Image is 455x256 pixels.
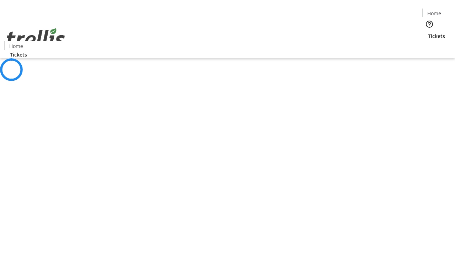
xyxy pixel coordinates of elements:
a: Home [423,10,445,17]
span: Tickets [10,51,27,58]
a: Tickets [422,32,451,40]
span: Home [427,10,441,17]
button: Help [422,17,437,31]
a: Tickets [4,51,33,58]
a: Home [5,42,27,50]
span: Tickets [428,32,445,40]
span: Home [9,42,23,50]
button: Cart [422,40,437,54]
img: Orient E2E Organization gAGAplvE66's Logo [4,20,68,56]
